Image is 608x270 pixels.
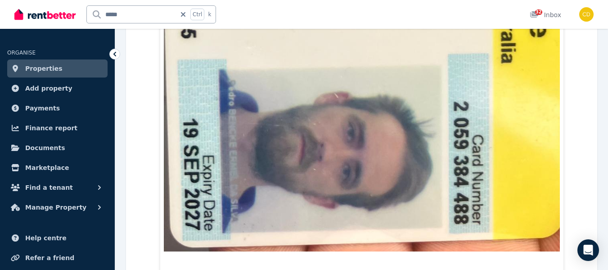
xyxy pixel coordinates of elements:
span: Manage Property [25,202,86,213]
div: Inbox [530,10,561,19]
a: Documents [7,139,108,157]
a: Marketplace [7,159,108,177]
span: k [208,11,211,18]
a: Refer a friend [7,249,108,267]
a: Finance report [7,119,108,137]
span: Properties [25,63,63,74]
a: Help centre [7,229,108,247]
span: Add property [25,83,72,94]
div: Open Intercom Messenger [577,239,599,261]
span: 32 [535,9,542,15]
img: RentBetter [14,8,76,21]
span: ORGANISE [7,50,36,56]
button: Find a tenant [7,178,108,197]
span: Help centre [25,233,67,243]
button: Manage Property [7,198,108,216]
a: Add property [7,79,108,97]
a: Properties [7,59,108,78]
span: Documents [25,142,65,153]
span: Ctrl [190,9,204,20]
span: Marketplace [25,162,69,173]
span: Finance report [25,123,77,133]
img: Chris Dimitropoulos [579,7,594,22]
span: Payments [25,103,60,114]
span: Refer a friend [25,252,74,263]
span: Find a tenant [25,182,73,193]
a: Payments [7,99,108,117]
